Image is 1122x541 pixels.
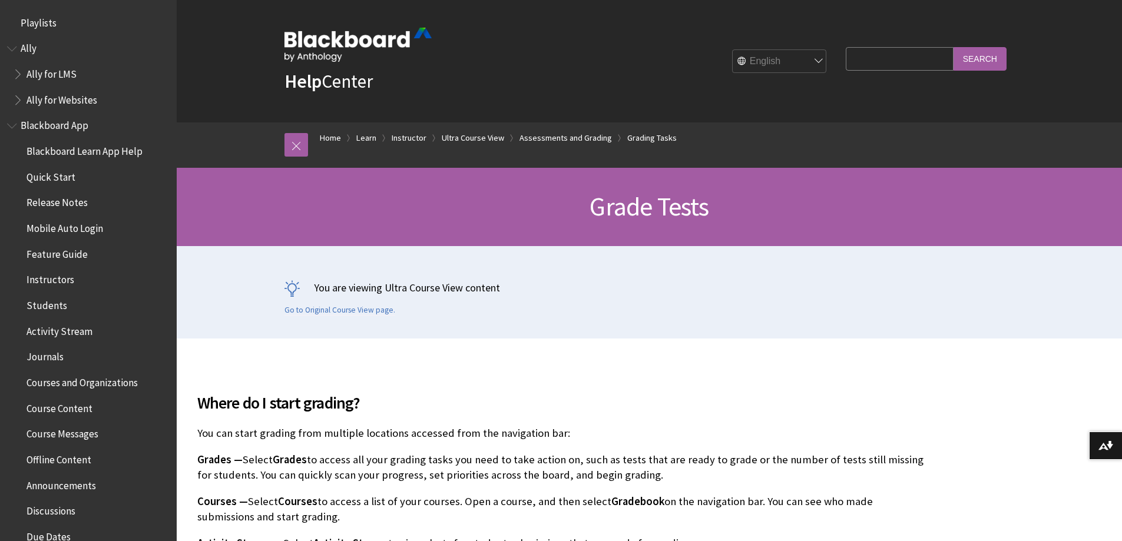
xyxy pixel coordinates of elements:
[519,131,612,145] a: Assessments and Grading
[27,424,98,440] span: Course Messages
[273,453,307,466] span: Grades
[27,141,143,157] span: Blackboard Learn App Help
[21,13,57,29] span: Playlists
[27,244,88,260] span: Feature Guide
[284,28,432,62] img: Blackboard by Anthology
[733,50,827,74] select: Site Language Selector
[284,280,1015,295] p: You are viewing Ultra Course View content
[27,347,64,363] span: Journals
[611,494,664,508] span: Gradebook
[320,131,341,145] a: Home
[356,131,376,145] a: Learn
[7,13,170,33] nav: Book outline for Playlists
[392,131,426,145] a: Instructor
[27,296,67,311] span: Students
[197,494,928,525] p: Select to access a list of your courses. Open a course, and then select on the navigation bar. Yo...
[27,321,92,337] span: Activity Stream
[27,399,92,414] span: Course Content
[627,131,677,145] a: Grading Tasks
[284,305,395,316] a: Go to Original Course View page.
[27,193,88,209] span: Release Notes
[27,450,91,466] span: Offline Content
[954,47,1007,70] input: Search
[197,494,248,508] span: Courses —
[284,69,322,93] strong: Help
[284,69,373,93] a: HelpCenter
[197,453,243,466] span: Grades —
[590,190,709,223] span: Grade Tests
[27,218,103,234] span: Mobile Auto Login
[27,167,75,183] span: Quick Start
[27,476,96,492] span: Announcements
[278,494,317,508] span: Courses
[21,116,88,132] span: Blackboard App
[27,501,75,517] span: Discussions
[27,270,74,286] span: Instructors
[27,90,97,106] span: Ally for Websites
[197,452,928,483] p: Select to access all your grading tasks you need to take action on, such as tests that are ready ...
[197,390,928,415] span: Where do I start grading?
[197,426,570,440] span: You can start grading from multiple locations accessed from the navigation bar:
[27,373,138,389] span: Courses and Organizations
[442,131,504,145] a: Ultra Course View
[21,39,37,55] span: Ally
[7,39,170,110] nav: Book outline for Anthology Ally Help
[27,64,77,80] span: Ally for LMS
